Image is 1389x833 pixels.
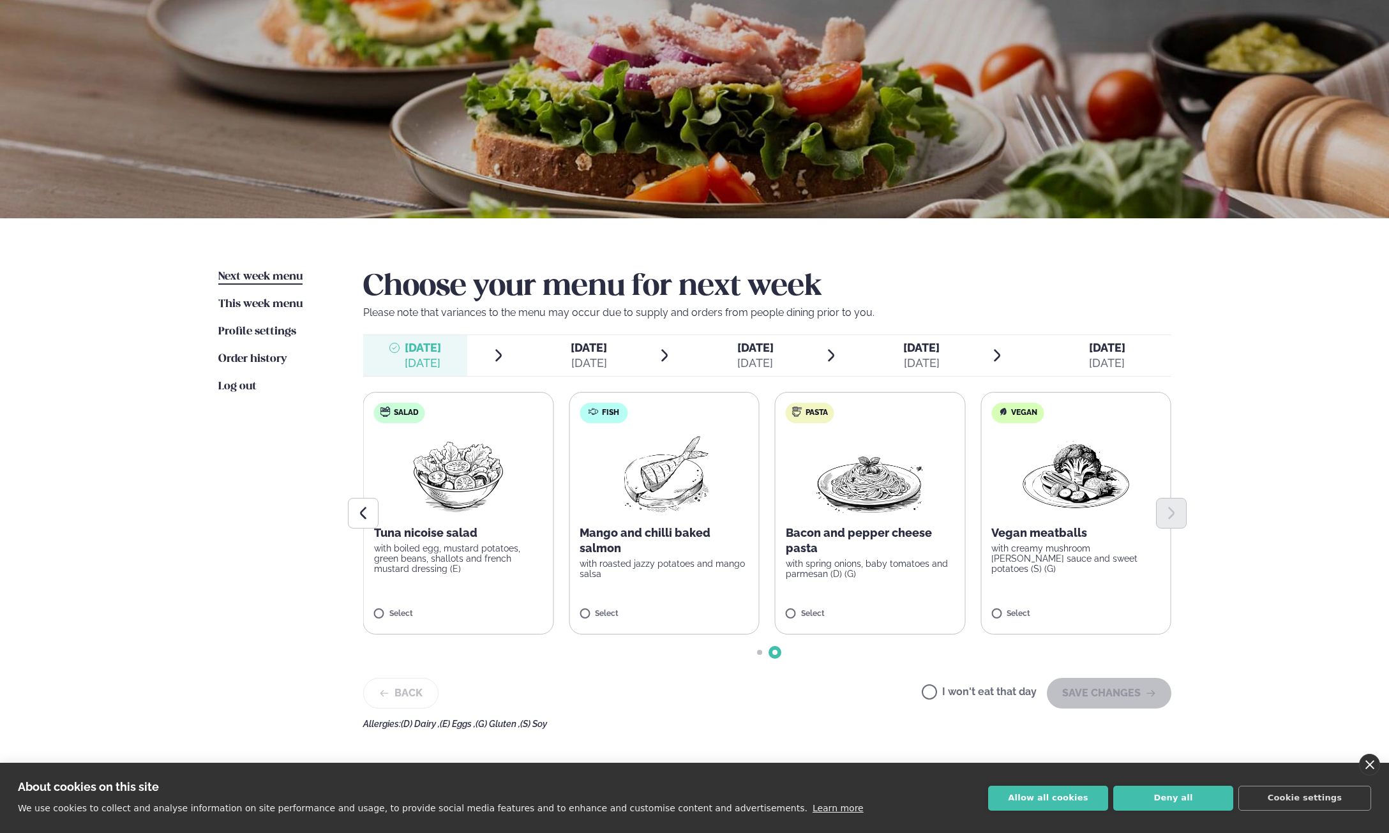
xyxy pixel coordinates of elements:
[813,803,864,813] a: Learn more
[608,433,721,515] img: Fish.png
[903,356,940,371] div: [DATE]
[218,299,303,310] span: This week menu
[998,407,1008,417] img: Vegan.svg
[218,269,303,285] a: Next week menu
[402,433,514,515] img: Salad.png
[1113,786,1233,811] button: Deny all
[363,719,1171,729] div: Allergies:
[806,408,828,418] span: Pasta
[520,719,547,729] span: (S) Soy
[602,408,619,418] span: Fish
[1047,678,1171,709] button: SAVE CHANGES
[18,803,807,813] p: We use cookies to collect and analyse information on site performance and usage, to provide socia...
[1156,498,1187,529] button: Next slide
[571,341,607,354] span: [DATE]
[1089,341,1125,354] span: [DATE]
[580,525,749,556] p: Mango and chilli baked salmon
[440,719,476,729] span: (E) Eggs ,
[786,559,955,579] p: with spring onions, baby tomatoes and parmesan (D) (G)
[589,407,599,417] img: fish.svg
[405,341,441,354] span: [DATE]
[1019,433,1132,515] img: Vegan.png
[772,650,777,655] span: Go to slide 2
[814,433,926,515] img: Spagetti.png
[363,678,439,709] button: Back
[991,525,1160,541] p: Vegan meatballs
[218,381,257,392] span: Log out
[363,269,1171,305] h2: Choose your menu for next week
[218,271,303,282] span: Next week menu
[786,525,955,556] p: Bacon and pepper cheese pasta
[401,719,440,729] span: (D) Dairy ,
[363,305,1171,320] p: Please note that variances to the menu may occur due to supply and orders from people dining prio...
[218,326,296,337] span: Profile settings
[218,354,287,364] span: Order history
[991,543,1160,574] p: with creamy mushroom [PERSON_NAME] sauce and sweet potatoes (S) (G)
[218,297,303,312] a: This week menu
[405,356,441,371] div: [DATE]
[1011,408,1037,418] span: Vegan
[374,525,543,541] p: Tuna nicoise salad
[394,408,419,418] span: Salad
[1359,754,1380,776] a: close
[218,352,287,367] a: Order history
[218,324,296,340] a: Profile settings
[792,407,802,417] img: pasta.svg
[988,786,1108,811] button: Allow all cookies
[737,341,774,354] span: [DATE]
[348,498,379,529] button: Previous slide
[903,341,940,354] span: [DATE]
[476,719,520,729] span: (G) Gluten ,
[757,650,762,655] span: Go to slide 1
[580,559,749,579] p: with roasted jazzy potatoes and mango salsa
[737,356,774,371] div: [DATE]
[380,407,391,417] img: salad.svg
[1089,356,1125,371] div: [DATE]
[571,356,607,371] div: [DATE]
[374,543,543,574] p: with boiled egg, mustard potatoes, green beans, shallots and french mustard dressing (E)
[18,780,159,793] strong: About cookies on this site
[218,379,257,394] a: Log out
[1238,786,1371,811] button: Cookie settings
